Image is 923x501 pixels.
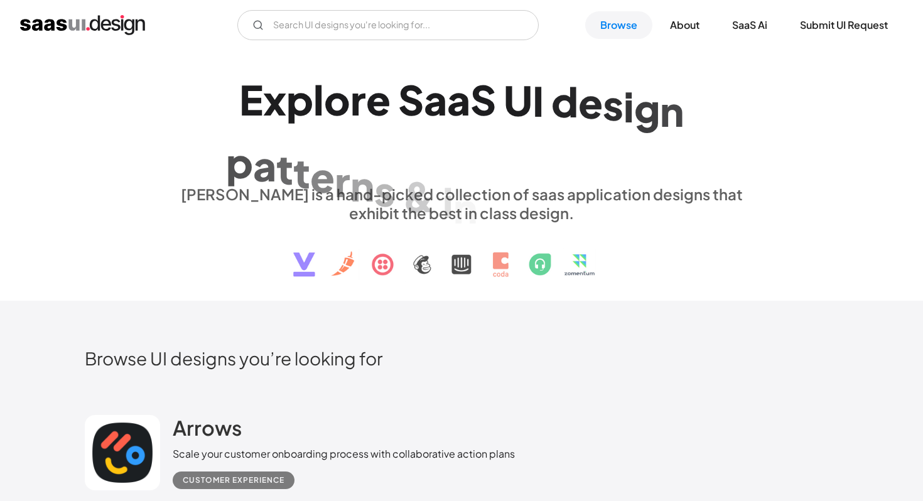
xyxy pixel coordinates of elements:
[286,75,313,124] div: p
[173,415,242,446] a: Arrows
[253,141,276,190] div: a
[20,15,145,35] a: home
[585,11,652,39] a: Browse
[504,76,532,124] div: U
[634,84,660,132] div: g
[350,161,374,210] div: n
[173,185,750,222] div: [PERSON_NAME] is a hand-picked collection of saas application designs that exhibit the best in cl...
[237,10,539,40] form: Email Form
[551,77,578,126] div: d
[443,178,453,226] div: i
[532,77,544,125] div: I
[173,446,515,461] div: Scale your customer onboarding process with collaborative action plans
[324,75,350,124] div: o
[785,11,903,39] a: Submit UI Request
[263,75,286,124] div: x
[183,473,284,488] div: Customer Experience
[447,75,470,124] div: a
[402,172,435,220] div: &
[271,222,652,288] img: text, icon, saas logo
[237,10,539,40] input: Search UI designs you're looking for...
[603,80,623,129] div: s
[366,75,391,124] div: e
[398,75,424,124] div: S
[173,415,242,440] h2: Arrows
[226,138,253,186] div: p
[173,75,750,172] h1: Explore SaaS UI design patterns & interactions.
[453,183,477,232] div: n
[660,87,684,135] div: n
[313,75,324,124] div: l
[293,148,310,197] div: t
[310,153,335,201] div: e
[655,11,715,39] a: About
[374,166,395,215] div: s
[578,78,603,127] div: e
[276,144,293,193] div: t
[470,75,496,124] div: S
[717,11,782,39] a: SaaS Ai
[350,75,366,124] div: r
[623,82,634,131] div: i
[85,347,838,369] h2: Browse UI designs you’re looking for
[424,75,447,124] div: a
[335,157,350,205] div: r
[239,75,263,124] div: E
